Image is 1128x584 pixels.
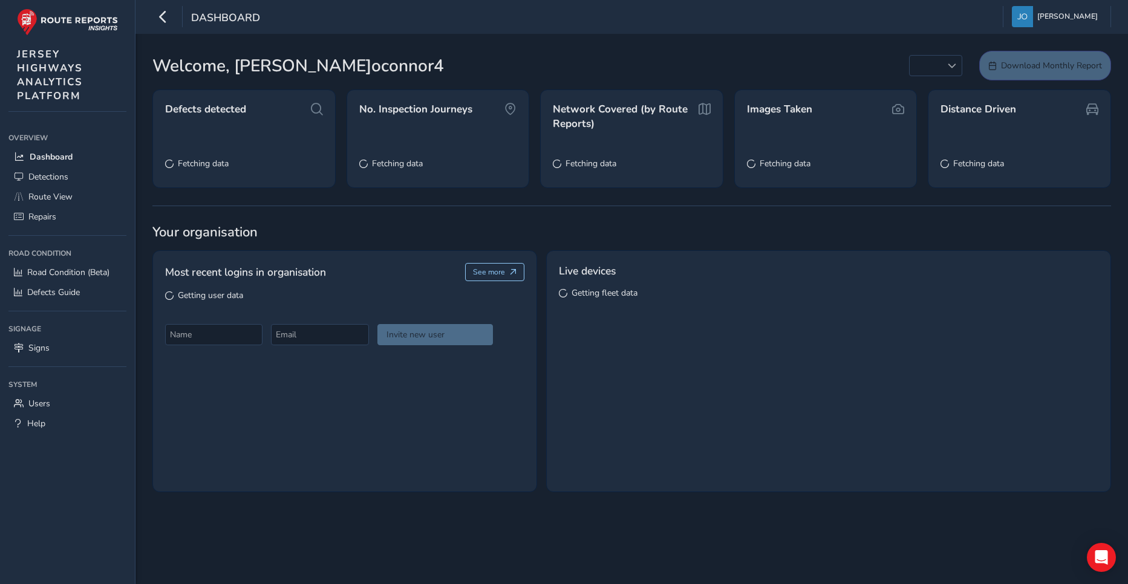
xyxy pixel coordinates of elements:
div: Overview [8,129,126,147]
div: Road Condition [8,244,126,262]
span: Fetching data [178,158,229,169]
span: Distance Driven [941,102,1016,117]
input: Name [165,324,262,345]
a: Users [8,394,126,414]
div: System [8,375,126,394]
span: Route View [28,191,73,203]
span: Fetching data [566,158,616,169]
span: See more [473,267,505,277]
span: Welcome, [PERSON_NAME]oconnor4 [152,53,444,79]
img: diamond-layout [1012,6,1033,27]
span: Detections [28,171,68,183]
button: [PERSON_NAME] [1012,6,1102,27]
span: Getting fleet data [572,287,637,299]
span: Fetching data [372,158,423,169]
span: [PERSON_NAME] [1037,6,1098,27]
a: Dashboard [8,147,126,167]
span: Fetching data [953,158,1004,169]
span: Users [28,398,50,409]
span: Repairs [28,211,56,222]
a: Route View [8,187,126,207]
a: Defects Guide [8,282,126,302]
div: Open Intercom Messenger [1087,543,1116,572]
a: Road Condition (Beta) [8,262,126,282]
input: Email [271,324,368,345]
span: Fetching data [760,158,810,169]
span: JERSEY HIGHWAYS ANALYTICS PLATFORM [17,47,83,103]
span: Getting user data [178,290,243,301]
div: Signage [8,320,126,338]
span: Defects detected [165,102,246,117]
a: Repairs [8,207,126,227]
span: Network Covered (by Route Reports) [553,102,695,131]
span: Dashboard [191,10,260,27]
span: No. Inspection Journeys [359,102,472,117]
a: Detections [8,167,126,187]
span: Dashboard [30,151,73,163]
span: Images Taken [747,102,812,117]
span: Most recent logins in organisation [165,264,326,280]
a: Help [8,414,126,433]
span: Help [27,418,45,429]
button: See more [465,263,525,281]
span: Live devices [559,263,616,279]
span: Road Condition (Beta) [27,267,109,278]
img: rr logo [17,8,118,36]
a: Signs [8,338,126,358]
span: Your organisation [152,223,1111,241]
span: Defects Guide [27,287,80,298]
span: Signs [28,342,50,354]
